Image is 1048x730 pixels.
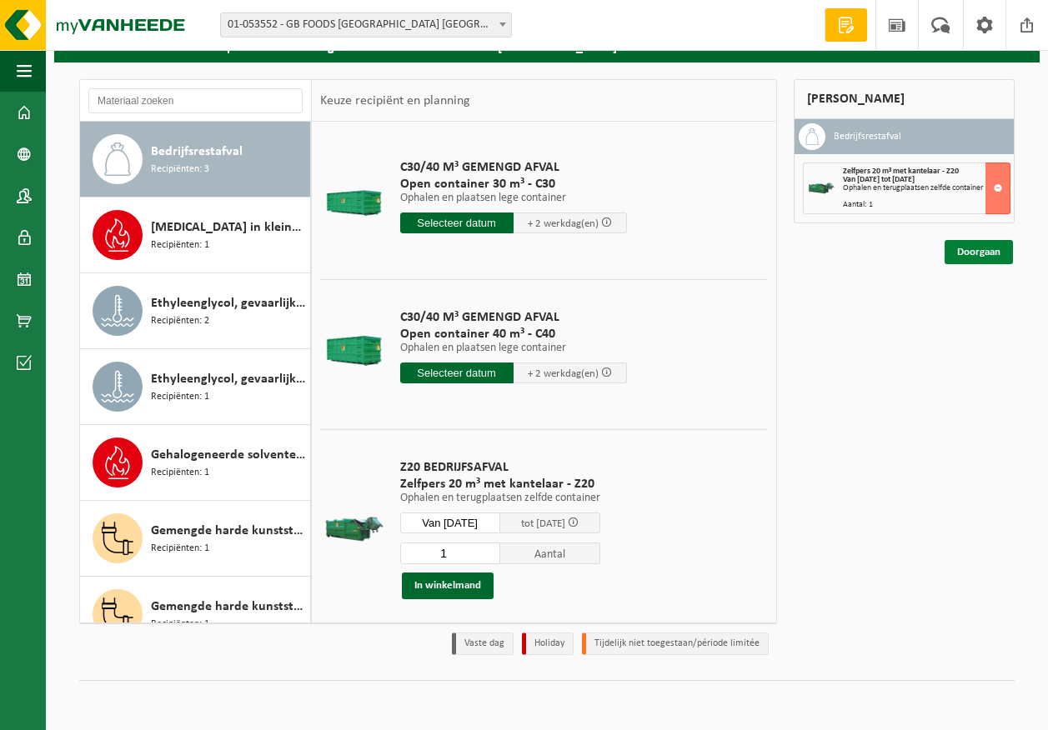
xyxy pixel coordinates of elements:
[794,79,1015,119] div: [PERSON_NAME]
[400,362,514,383] input: Selecteer datum
[843,167,959,176] span: Zelfpers 20 m³ met kantelaar - Z20
[151,369,306,389] span: Ethyleenglycol, gevaarlijk in IBC
[80,273,311,349] button: Ethyleenglycol, gevaarlijk in 200l Recipiënten: 2
[151,142,243,162] span: Bedrijfsrestafval
[400,176,627,192] span: Open container 30 m³ - C30
[220,12,512,37] span: 01-053552 - GB FOODS BELGIUM NV - PUURS-SINT-AMANDS
[80,122,311,197] button: Bedrijfsrestafval Recipiënten: 3
[151,313,209,329] span: Recipiënten: 2
[400,342,627,354] p: Ophalen en plaatsen lege container
[400,512,500,533] input: Selecteer datum
[945,240,1013,264] a: Doorgaan
[151,389,209,405] span: Recipiënten: 1
[843,201,1010,209] div: Aantal: 1
[843,175,915,184] strong: Van [DATE] tot [DATE]
[400,492,600,504] p: Ophalen en terugplaatsen zelfde container
[80,349,311,425] button: Ethyleenglycol, gevaarlijk in IBC Recipiënten: 1
[151,293,306,313] span: Ethyleenglycol, gevaarlijk in 200l
[221,13,511,37] span: 01-053552 - GB FOODS BELGIUM NV - PUURS-SINT-AMANDS
[400,476,600,492] span: Zelfpers 20 m³ met kantelaar - Z20
[312,80,479,122] div: Keuze recipiënt en planning
[151,617,209,632] span: Recipiënten: 1
[400,159,627,176] span: C30/40 M³ GEMENGD AFVAL
[400,326,627,342] span: Open container 40 m³ - C40
[80,577,311,652] button: Gemengde harde kunststoffen (PE, PP en PVC), recycleerbaar (industrieel) Recipiënten: 1
[834,123,901,150] h3: Bedrijfsrestafval
[151,597,306,617] span: Gemengde harde kunststoffen (PE, PP en PVC), recycleerbaar (industrieel)
[843,184,1010,192] div: Ophalen en terugplaatsen zelfde container
[528,368,599,379] span: + 2 werkdag(en)
[522,632,574,655] li: Holiday
[151,465,209,481] span: Recipiënten: 1
[452,632,514,655] li: Vaste dag
[88,88,303,113] input: Materiaal zoeken
[402,572,494,599] button: In winkelmand
[80,197,311,273] button: [MEDICAL_DATA] in kleinverpakking Recipiënten: 1
[400,309,627,326] span: C30/40 M³ GEMENGD AFVAL
[400,459,600,476] span: Z20 BEDRIJFSAFVAL
[151,445,306,465] span: Gehalogeneerde solventen in IBC
[151,217,306,237] span: [MEDICAL_DATA] in kleinverpakking
[80,501,311,577] button: Gemengde harde kunststoffen (PE en PP), recycleerbaar (industrieel) Recipiënten: 1
[500,542,600,564] span: Aantal
[400,192,627,204] p: Ophalen en plaatsen lege container
[151,521,306,541] span: Gemengde harde kunststoffen (PE en PP), recycleerbaar (industrieel)
[151,541,209,557] span: Recipiënten: 1
[151,237,209,253] span: Recipiënten: 1
[80,425,311,501] button: Gehalogeneerde solventen in IBC Recipiënten: 1
[400,212,514,233] input: Selecteer datum
[582,632,769,655] li: Tijdelijk niet toegestaan/période limitée
[521,518,565,529] span: tot [DATE]
[151,162,209,177] span: Recipiënten: 3
[528,218,599,229] span: + 2 werkdag(en)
